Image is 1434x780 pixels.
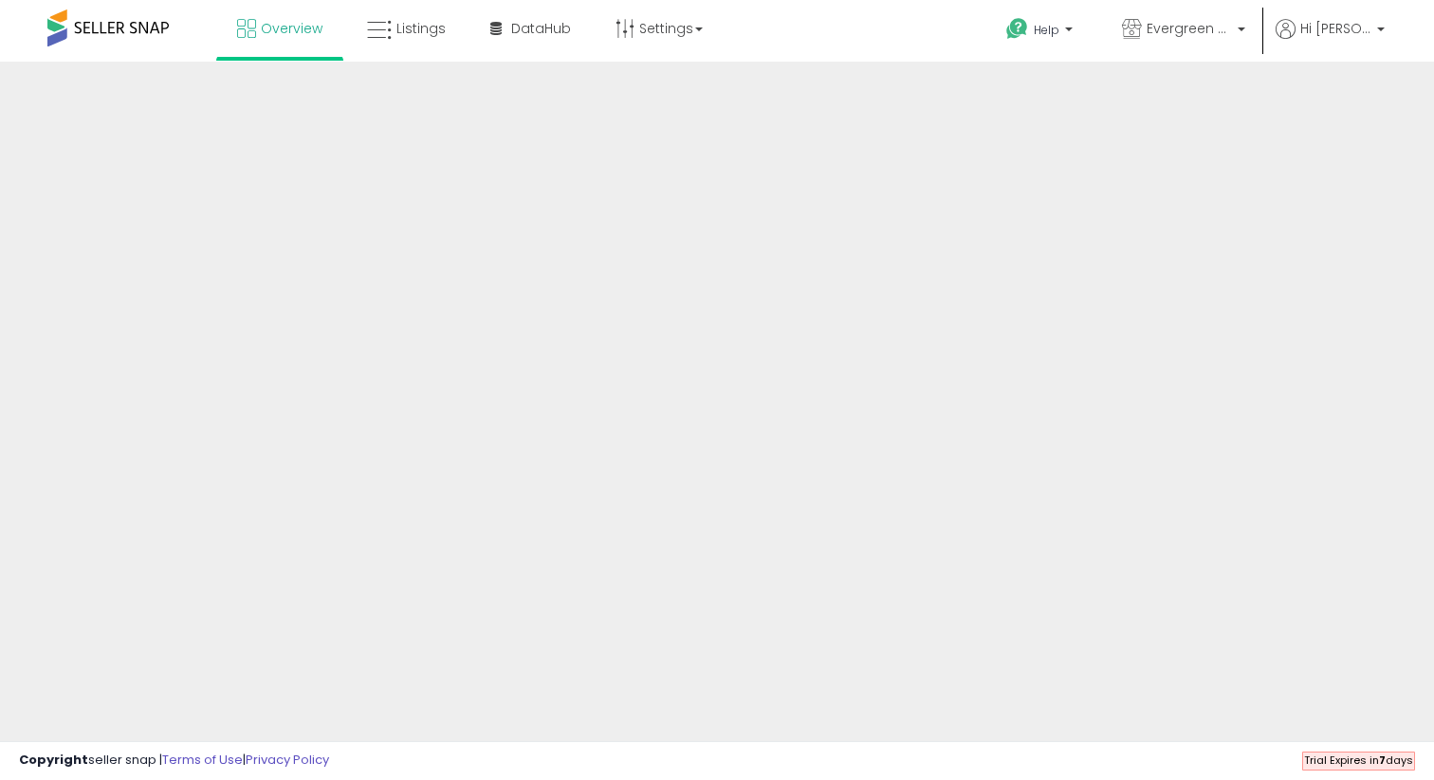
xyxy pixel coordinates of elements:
strong: Copyright [19,751,88,769]
span: DataHub [511,19,571,38]
span: Help [1034,22,1059,38]
div: seller snap | | [19,752,329,770]
i: Get Help [1005,17,1029,41]
span: Listings [396,19,446,38]
span: Evergreen Titans [1147,19,1232,38]
a: Hi [PERSON_NAME] [1276,19,1385,62]
b: 7 [1379,753,1386,768]
a: Help [991,3,1092,62]
span: Overview [261,19,322,38]
span: Trial Expires in days [1304,753,1413,768]
a: Privacy Policy [246,751,329,769]
span: Hi [PERSON_NAME] [1300,19,1371,38]
a: Terms of Use [162,751,243,769]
